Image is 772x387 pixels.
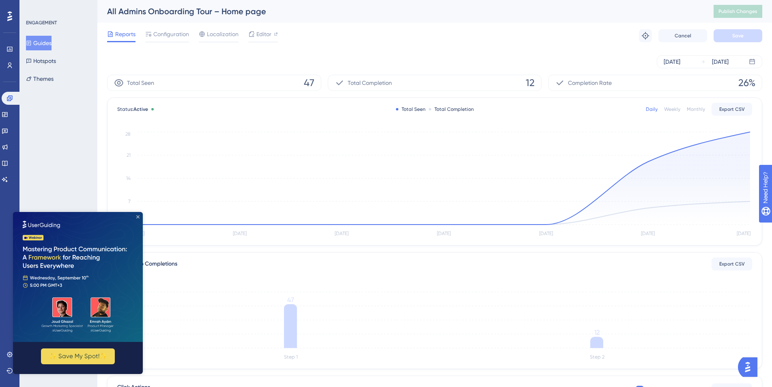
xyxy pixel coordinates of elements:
[153,29,189,39] span: Configuration
[348,78,392,88] span: Total Completion
[207,29,239,39] span: Localization
[233,231,247,236] tspan: [DATE]
[26,54,56,68] button: Hotspots
[719,261,745,267] span: Export CSV
[568,78,612,88] span: Completion Rate
[126,175,131,181] tspan: 14
[26,19,57,26] div: ENGAGEMENT
[107,6,693,17] div: All Admins Onboarding Tour – Home page
[738,76,755,89] span: 26%
[714,29,762,42] button: Save
[539,231,553,236] tspan: [DATE]
[719,106,745,112] span: Export CSV
[664,106,680,112] div: Weekly
[19,2,51,12] span: Need Help?
[287,296,294,304] tspan: 47
[28,136,102,152] button: ✨ Save My Spot!✨
[738,355,762,379] iframe: UserGuiding AI Assistant Launcher
[115,29,135,39] span: Reports
[437,231,451,236] tspan: [DATE]
[335,231,348,236] tspan: [DATE]
[26,71,54,86] button: Themes
[117,259,177,269] div: Total Step Completions
[304,76,314,89] span: 47
[712,257,752,270] button: Export CSV
[664,57,680,67] div: [DATE]
[26,36,52,50] button: Guides
[127,152,131,158] tspan: 21
[718,8,757,15] span: Publish Changes
[641,231,655,236] tspan: [DATE]
[429,106,474,112] div: Total Completion
[646,106,658,112] div: Daily
[256,29,271,39] span: Editor
[127,78,154,88] span: Total Seen
[687,106,705,112] div: Monthly
[284,354,298,360] tspan: Step 1
[117,106,148,112] span: Status:
[737,231,750,236] tspan: [DATE]
[590,354,604,360] tspan: Step 2
[594,329,600,336] tspan: 12
[675,32,691,39] span: Cancel
[732,32,744,39] span: Save
[133,106,148,112] span: Active
[712,103,752,116] button: Export CSV
[128,199,131,204] tspan: 7
[658,29,707,42] button: Cancel
[714,5,762,18] button: Publish Changes
[123,3,127,6] div: Close Preview
[396,106,426,112] div: Total Seen
[526,76,535,89] span: 12
[712,57,729,67] div: [DATE]
[125,131,131,137] tspan: 28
